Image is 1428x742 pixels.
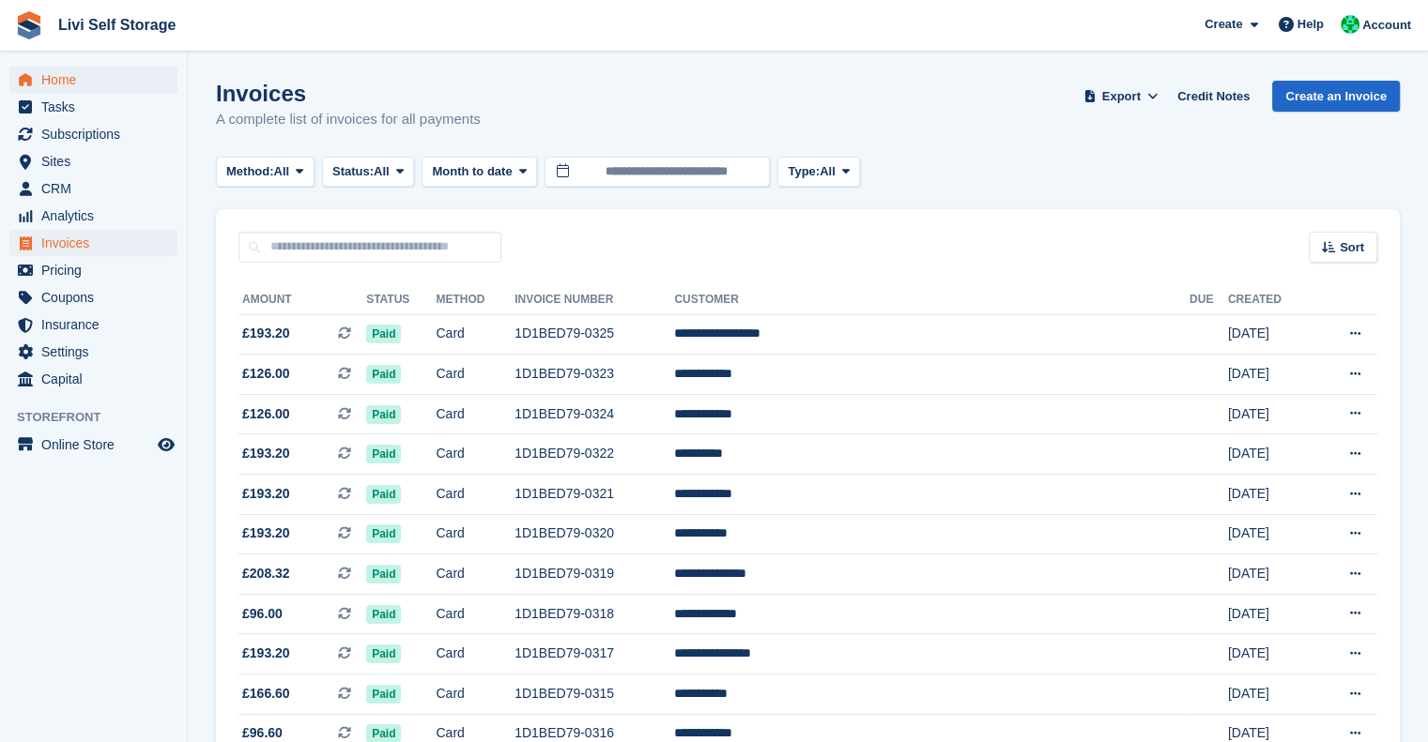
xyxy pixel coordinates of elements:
a: Create an Invoice [1272,81,1400,112]
th: Amount [238,285,366,315]
span: £193.20 [242,523,290,543]
span: Type: [788,162,820,181]
a: menu [9,257,177,283]
a: menu [9,94,177,120]
span: Tasks [41,94,154,120]
span: Create [1205,15,1242,34]
a: menu [9,311,177,338]
span: Paid [366,365,401,384]
span: Paid [366,445,401,463]
span: Capital [41,366,154,392]
td: [DATE] [1228,594,1314,634]
td: [DATE] [1228,634,1314,674]
td: 1D1BED79-0317 [514,634,674,674]
td: 1D1BED79-0315 [514,674,674,715]
td: Card [436,434,514,475]
span: Paid [366,405,401,424]
span: Paid [366,644,401,663]
span: Sort [1340,238,1364,257]
span: Home [41,67,154,93]
a: menu [9,148,177,174]
span: All [374,162,390,181]
span: Settings [41,339,154,365]
td: 1D1BED79-0320 [514,514,674,554]
td: Card [436,634,514,674]
span: £166.60 [242,684,290,704]
td: Card [436,355,514,395]
td: [DATE] [1228,355,1314,395]
td: Card [436,674,514,715]
td: 1D1BED79-0324 [514,394,674,434]
button: Month to date [422,157,537,188]
td: [DATE] [1228,314,1314,355]
span: £193.20 [242,324,290,343]
span: £193.20 [242,644,290,663]
td: 1D1BED79-0319 [514,554,674,595]
button: Status: All [322,157,414,188]
td: 1D1BED79-0325 [514,314,674,355]
span: Account [1362,16,1411,35]
span: Paid [366,565,401,583]
td: Card [436,514,514,554]
td: [DATE] [1228,394,1314,434]
span: Invoices [41,230,154,256]
span: Subscriptions [41,121,154,147]
td: [DATE] [1228,674,1314,715]
td: 1D1BED79-0321 [514,475,674,515]
a: menu [9,339,177,365]
img: stora-icon-8386f47178a22dfd0bd8f6a31ec36ba5ce8667c1dd55bd0f319d3a0aa187defe.svg [15,11,43,39]
td: [DATE] [1228,434,1314,475]
span: Coupons [41,284,154,310]
th: Method [436,285,514,315]
button: Type: All [777,157,860,188]
td: [DATE] [1228,475,1314,515]
td: 1D1BED79-0323 [514,355,674,395]
span: CRM [41,175,154,202]
p: A complete list of invoices for all payments [216,109,481,130]
td: Card [436,554,514,595]
span: Storefront [17,408,187,427]
span: £126.00 [242,404,290,424]
img: Joe Robertson [1341,15,1359,34]
span: £96.00 [242,604,283,624]
a: Credit Notes [1170,81,1257,112]
span: Insurance [41,311,154,338]
a: menu [9,175,177,202]
span: Paid [366,605,401,624]
span: Online Store [41,432,154,458]
a: menu [9,67,177,93]
th: Invoice Number [514,285,674,315]
h1: Invoices [216,81,481,106]
td: Card [436,314,514,355]
span: £193.20 [242,444,290,463]
a: menu [9,432,177,458]
span: £193.20 [242,484,290,504]
a: menu [9,366,177,392]
a: Preview store [155,433,177,456]
th: Customer [674,285,1190,315]
span: Export [1102,87,1141,106]
span: Month to date [432,162,512,181]
td: Card [436,394,514,434]
span: Status: [332,162,374,181]
button: Export [1080,81,1162,112]
td: 1D1BED79-0322 [514,434,674,475]
td: [DATE] [1228,514,1314,554]
span: Paid [366,325,401,343]
span: Pricing [41,257,154,283]
a: menu [9,121,177,147]
a: menu [9,230,177,256]
th: Created [1228,285,1314,315]
a: menu [9,284,177,310]
td: 1D1BED79-0318 [514,594,674,634]
span: £208.32 [242,564,290,583]
td: Card [436,594,514,634]
a: menu [9,203,177,229]
th: Due [1190,285,1228,315]
td: Card [436,475,514,515]
span: £126.00 [242,364,290,384]
td: [DATE] [1228,554,1314,595]
span: All [820,162,836,181]
span: Help [1297,15,1324,34]
span: Paid [366,485,401,504]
